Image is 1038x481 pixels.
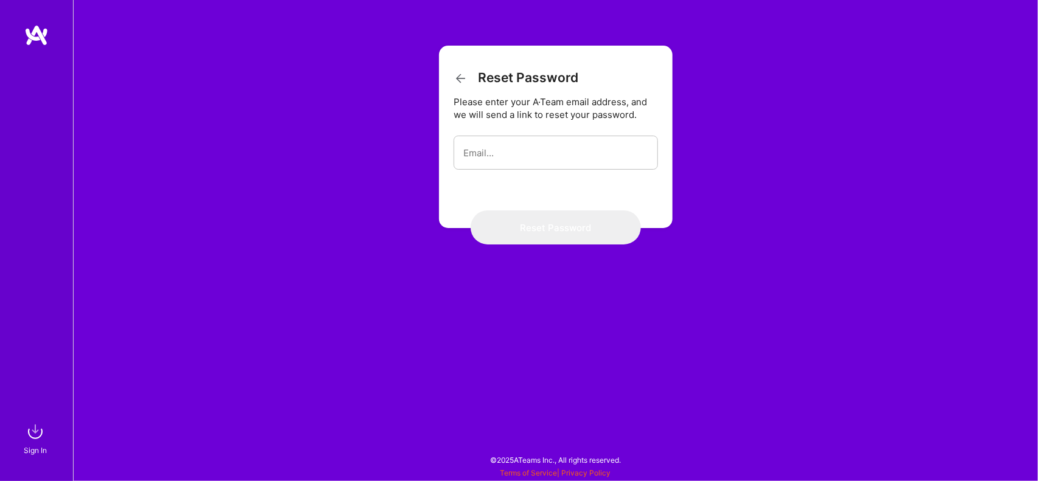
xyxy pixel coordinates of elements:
[24,24,49,46] img: logo
[23,420,47,444] img: sign in
[454,95,658,121] div: Please enter your A·Team email address, and we will send a link to reset your password.
[454,71,468,86] i: icon ArrowBack
[24,444,47,457] div: Sign In
[500,468,558,477] a: Terms of Service
[454,70,578,86] h3: Reset Password
[471,210,641,244] button: Reset Password
[73,445,1038,475] div: © 2025 ATeams Inc., All rights reserved.
[562,468,611,477] a: Privacy Policy
[26,420,47,457] a: sign inSign In
[500,468,611,477] span: |
[463,137,648,168] input: Email...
